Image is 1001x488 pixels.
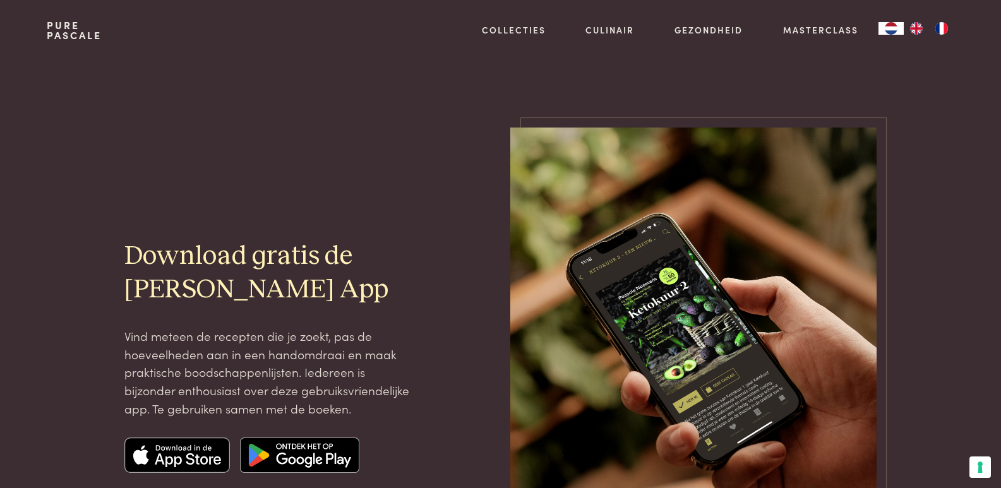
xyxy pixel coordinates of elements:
[124,240,414,307] h2: Download gratis de [PERSON_NAME] App
[240,437,359,473] img: Google app store
[585,23,634,37] a: Culinair
[674,23,743,37] a: Gezondheid
[124,327,414,417] p: Vind meteen de recepten die je zoekt, pas de hoeveelheden aan in een handomdraai en maak praktisc...
[904,22,929,35] a: EN
[904,22,954,35] ul: Language list
[124,437,231,473] img: Apple app store
[783,23,858,37] a: Masterclass
[878,22,954,35] aside: Language selected: Nederlands
[47,20,102,40] a: PurePascale
[878,22,904,35] div: Language
[878,22,904,35] a: NL
[482,23,546,37] a: Collecties
[929,22,954,35] a: FR
[969,456,991,478] button: Uw voorkeuren voor toestemming voor trackingtechnologieën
